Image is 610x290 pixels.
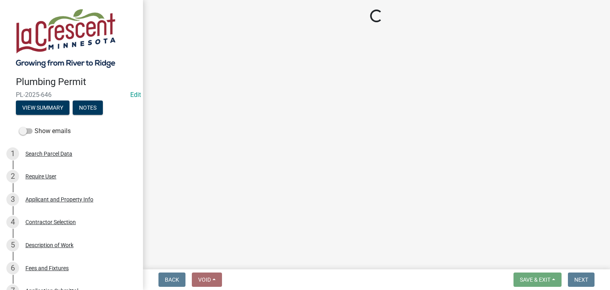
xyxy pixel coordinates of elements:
div: 2 [6,170,19,183]
span: Back [165,276,179,283]
span: Void [198,276,211,283]
div: 6 [6,262,19,275]
div: 5 [6,239,19,251]
div: 4 [6,216,19,228]
button: Void [192,273,222,287]
div: Fees and Fixtures [25,265,69,271]
label: Show emails [19,126,71,136]
div: Description of Work [25,242,73,248]
wm-modal-confirm: Edit Application Number [130,91,141,99]
span: PL-2025-646 [16,91,127,99]
span: Next [574,276,588,283]
button: Next [568,273,595,287]
button: Save & Exit [513,273,562,287]
img: City of La Crescent, Minnesota [16,8,116,68]
h4: Plumbing Permit [16,76,137,88]
span: Save & Exit [520,276,550,283]
wm-modal-confirm: Summary [16,105,69,111]
div: Contractor Selection [25,219,76,225]
div: 3 [6,193,19,206]
button: View Summary [16,101,69,115]
div: Require User [25,174,56,179]
wm-modal-confirm: Notes [73,105,103,111]
div: Search Parcel Data [25,151,72,157]
button: Back [158,273,185,287]
a: Edit [130,91,141,99]
div: 1 [6,147,19,160]
button: Notes [73,101,103,115]
div: Applicant and Property Info [25,197,93,202]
